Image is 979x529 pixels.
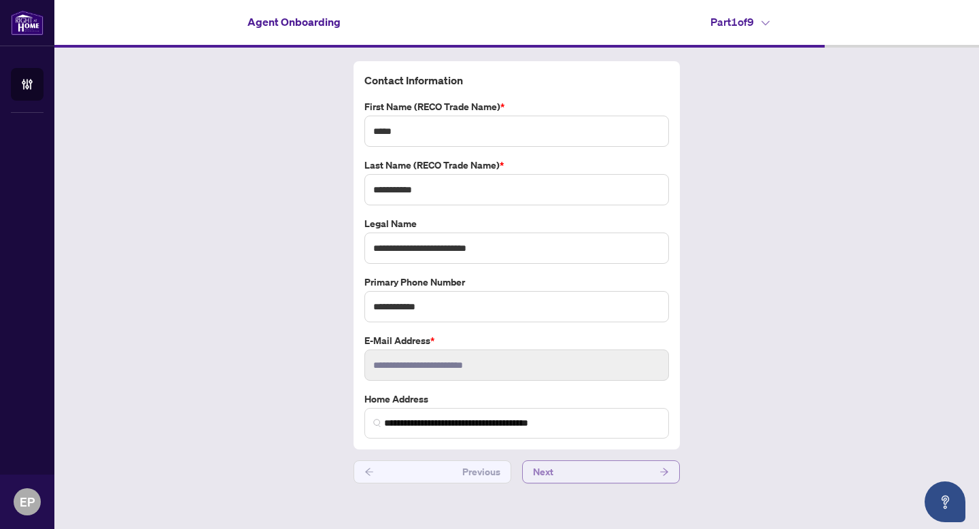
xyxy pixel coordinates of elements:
label: Last Name (RECO Trade Name) [364,158,669,173]
button: Open asap [925,481,965,522]
label: Home Address [364,392,669,407]
img: logo [11,10,44,35]
span: arrow-right [659,467,669,477]
span: EP [20,492,35,511]
h4: Part 1 of 9 [710,14,770,30]
h4: Agent Onboarding [247,14,341,30]
label: E-mail Address [364,333,669,348]
button: Next [522,460,680,483]
label: Legal Name [364,216,669,231]
img: search_icon [373,419,381,427]
span: Next [533,461,553,483]
button: Previous [354,460,511,483]
label: First Name (RECO Trade Name) [364,99,669,114]
label: Primary Phone Number [364,275,669,290]
h4: Contact Information [364,72,669,88]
